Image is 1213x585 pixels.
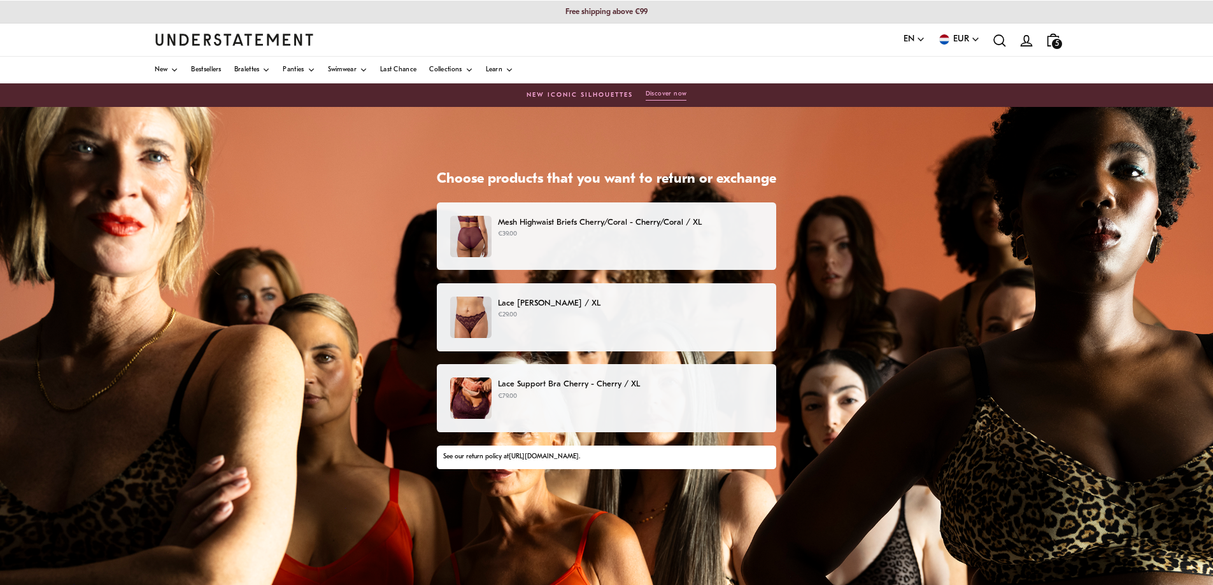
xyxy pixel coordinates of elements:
[486,67,503,73] span: Learn
[450,377,492,419] img: 472_0750f9f6-f51d-4653-8f1a-74b3e8c5511f.jpg
[953,32,969,46] span: EUR
[155,67,168,73] span: New
[498,216,763,229] p: Mesh Highwaist Briefs Cherry/Coral - Cherry/Coral / XL
[328,57,367,83] a: Swimwear
[328,67,357,73] span: Swimwear
[283,67,304,73] span: Panties
[283,57,315,83] a: Panties
[498,391,763,402] p: €79.00
[429,67,462,73] span: Collections
[1040,27,1067,53] a: 5
[1052,39,1062,49] span: 5
[450,216,492,257] img: 266_1a1bb131-43a0-419a-af79-81e3a26be685.jpg
[191,57,221,83] a: Bestsellers
[191,67,221,73] span: Bestsellers
[234,57,271,83] a: Bralettes
[450,297,492,338] img: 237_931ff400-1d0b-4230-a0d3-f1633c48ae2c.jpg
[527,90,633,101] span: New Iconic Silhouettes
[498,310,763,320] p: €29.00
[498,377,763,391] p: Lace Support Bra Cherry - Cherry / XL
[155,90,1059,101] a: New Iconic SilhouettesDiscover now
[498,229,763,239] p: €39.00
[904,32,925,46] button: EN
[486,57,514,83] a: Learn
[904,32,914,46] span: EN
[429,57,472,83] a: Collections
[380,67,416,73] span: Last Chance
[155,34,314,45] a: Understatement Homepage
[380,57,416,83] a: Last Chance
[509,453,579,460] a: [URL][DOMAIN_NAME]
[437,171,776,189] h1: Choose products that you want to return or exchange
[234,67,260,73] span: Bralettes
[443,452,769,462] div: See our return policy at .
[498,297,763,310] p: Lace [PERSON_NAME] / XL
[646,90,687,101] button: Discover now
[155,57,179,83] a: New
[938,32,980,46] button: EUR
